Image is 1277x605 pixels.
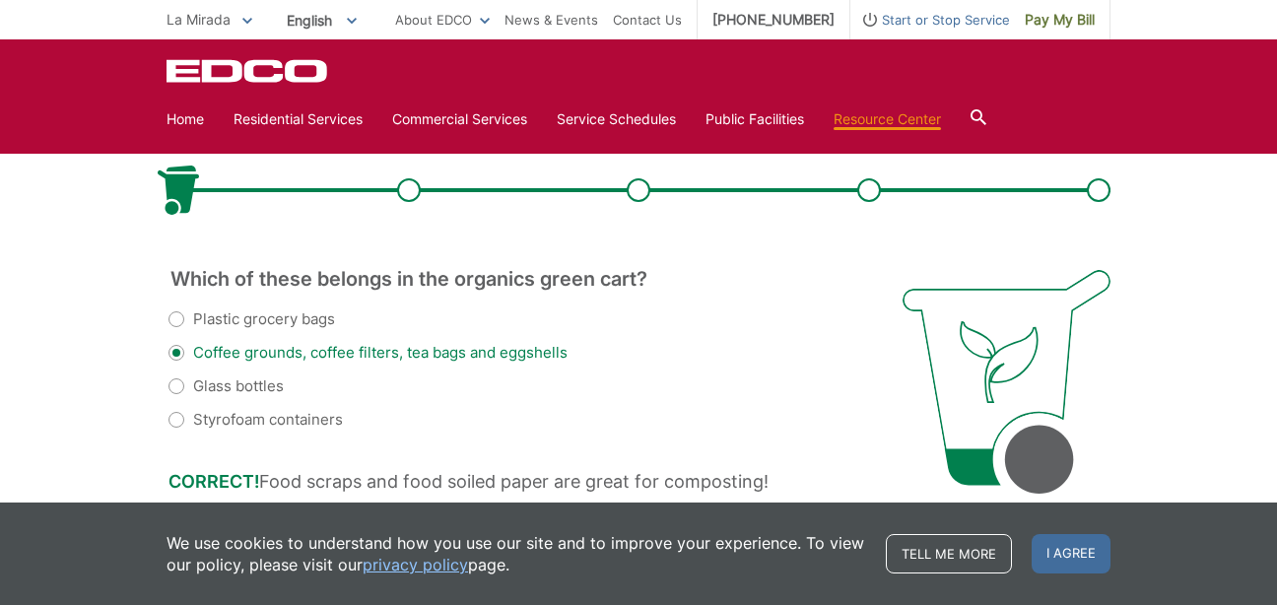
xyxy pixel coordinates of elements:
[234,108,363,130] a: Residential Services
[834,108,941,130] a: Resource Center
[168,471,863,493] p: Food scraps and food soiled paper are great for composting!
[504,9,598,31] a: News & Events
[886,534,1012,573] a: Tell me more
[167,59,330,83] a: EDCD logo. Return to the homepage.
[272,4,371,36] span: English
[395,9,490,31] a: About EDCO
[167,108,204,130] a: Home
[168,270,649,288] legend: Which of these belongs in the organics green cart?
[168,471,259,492] strong: CORRECT!
[557,108,676,130] a: Service Schedules
[167,11,231,28] span: La Mirada
[363,554,468,575] a: privacy policy
[706,108,804,130] a: Public Facilities
[613,9,682,31] a: Contact Us
[167,532,866,575] p: We use cookies to understand how you use our site and to improve your experience. To view our pol...
[392,108,527,130] a: Commercial Services
[1025,9,1095,31] span: Pay My Bill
